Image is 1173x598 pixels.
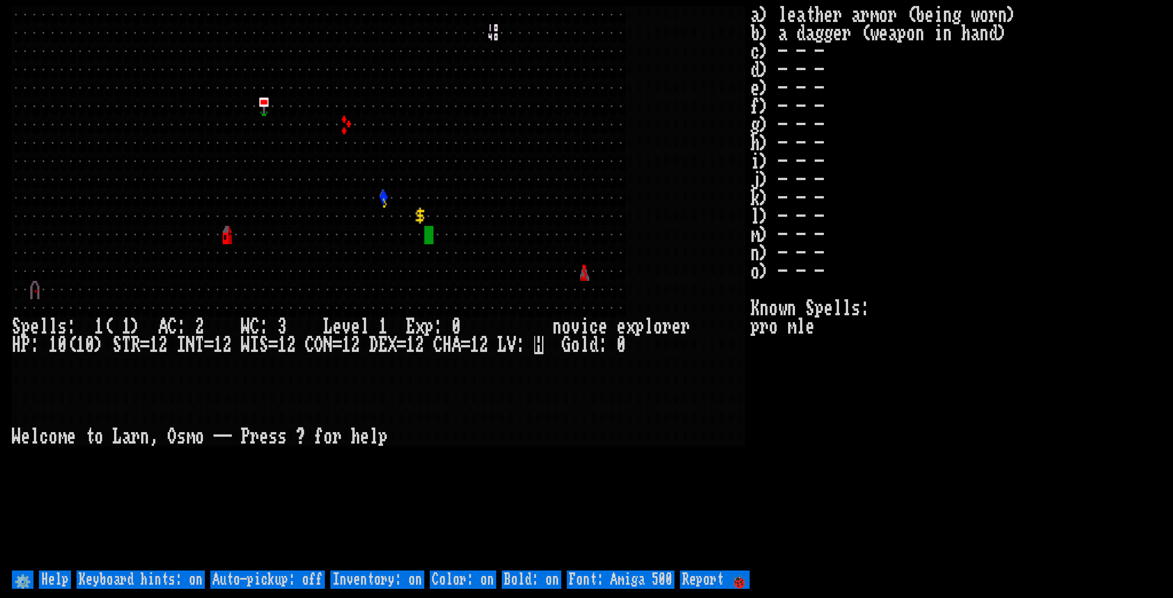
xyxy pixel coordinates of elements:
div: I [250,336,259,354]
div: : [259,318,269,336]
div: : [177,318,186,336]
div: = [140,336,149,354]
div: o [653,318,663,336]
input: Color: on [430,571,496,589]
div: s [269,428,278,446]
div: e [67,428,76,446]
div: o [94,428,104,446]
div: m [186,428,195,446]
div: - [214,428,223,446]
div: ( [67,336,76,354]
div: G [562,336,571,354]
div: = [333,336,342,354]
div: o [571,336,580,354]
div: = [204,336,214,354]
stats: a) leather armor (being worn) b) a dagger (weapon in hand) c) - - - d) - - - e) - - - f) - - - g)... [751,6,1161,568]
div: p [635,318,644,336]
div: l [580,336,589,354]
div: T [195,336,204,354]
div: 1 [94,318,104,336]
div: I [177,336,186,354]
div: E [406,318,415,336]
div: f [314,428,323,446]
div: W [241,318,250,336]
div: A [159,318,168,336]
div: S [113,336,122,354]
div: e [617,318,626,336]
div: a [122,428,131,446]
div: O [168,428,177,446]
div: X [388,336,397,354]
div: v [342,318,351,336]
div: 3 [278,318,287,336]
div: P [241,428,250,446]
div: o [562,318,571,336]
div: e [21,428,30,446]
div: e [30,318,39,336]
div: r [681,318,690,336]
div: p [424,318,433,336]
div: 1 [470,336,479,354]
div: l [369,428,378,446]
div: H [12,336,21,354]
div: e [351,318,360,336]
div: 1 [406,336,415,354]
input: Help [39,571,71,589]
div: l [49,318,58,336]
div: P [21,336,30,354]
div: p [21,318,30,336]
div: n [553,318,562,336]
div: o [195,428,204,446]
div: l [360,318,369,336]
div: o [49,428,58,446]
input: Bold: on [502,571,561,589]
div: 1 [342,336,351,354]
div: e [672,318,681,336]
div: s [58,318,67,336]
div: 1 [149,336,159,354]
input: Inventory: on [330,571,424,589]
div: r [131,428,140,446]
div: p [378,428,388,446]
div: l [644,318,653,336]
div: ? [296,428,305,446]
div: = [269,336,278,354]
div: e [259,428,269,446]
div: x [626,318,635,336]
input: Report 🐞 [680,571,750,589]
div: 2 [351,336,360,354]
div: T [122,336,131,354]
div: = [397,336,406,354]
div: D [369,336,378,354]
div: A [452,336,461,354]
div: 1 [49,336,58,354]
div: C [168,318,177,336]
div: = [461,336,470,354]
div: N [323,336,333,354]
div: ) [131,318,140,336]
div: 1 [214,336,223,354]
div: 2 [159,336,168,354]
div: m [58,428,67,446]
div: d [589,336,598,354]
div: 1 [278,336,287,354]
div: 0 [617,336,626,354]
div: C [305,336,314,354]
div: 2 [223,336,232,354]
div: 1 [122,318,131,336]
div: : [433,318,443,336]
mark: H [534,336,543,354]
div: L [113,428,122,446]
div: W [241,336,250,354]
div: s [177,428,186,446]
div: h [351,428,360,446]
div: N [186,336,195,354]
div: L [323,318,333,336]
div: ( [104,318,113,336]
div: : [67,318,76,336]
input: Keyboard hints: on [77,571,205,589]
div: 0 [85,336,94,354]
div: 0 [452,318,461,336]
div: S [259,336,269,354]
input: Auto-pickup: off [210,571,325,589]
